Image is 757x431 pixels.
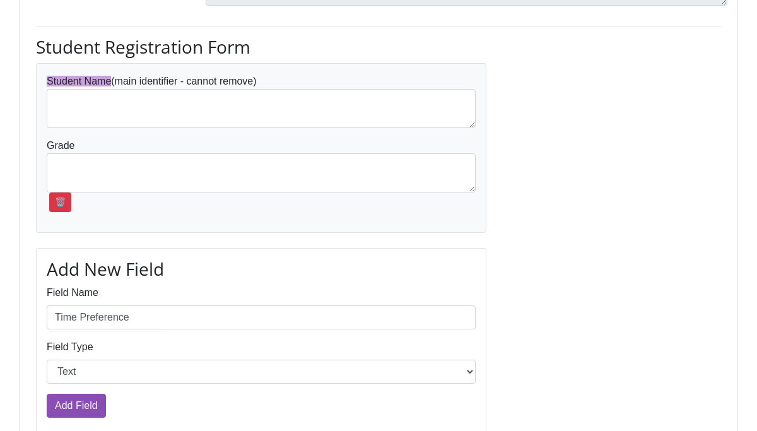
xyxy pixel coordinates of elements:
[47,138,476,212] div: Grade
[47,285,98,300] label: Field Name
[49,192,71,212] a: 🗑️
[47,394,106,418] input: Add Field
[36,37,486,58] h3: Student Registration Form
[47,76,111,86] span: Student Name
[47,74,476,128] p: (main identifier - cannot remove)
[47,259,476,280] h3: Add New Field
[47,339,93,355] label: Field Type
